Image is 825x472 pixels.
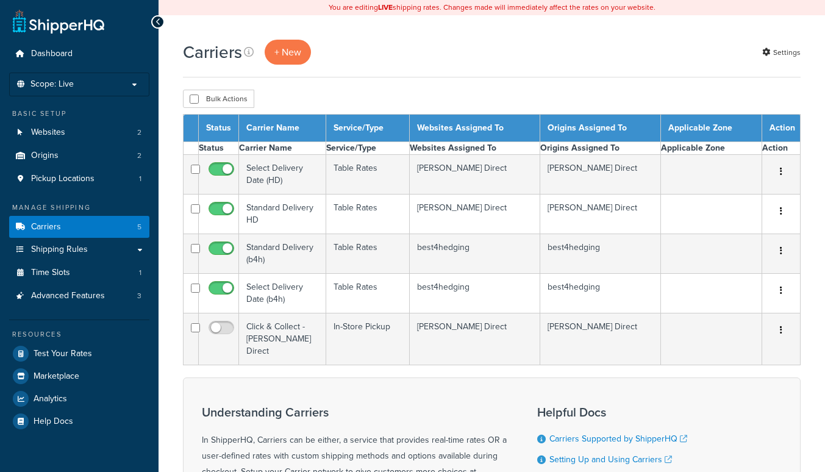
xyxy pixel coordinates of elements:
span: Time Slots [31,268,70,278]
th: Origins Assigned To [540,115,660,142]
td: best4hedging [540,274,660,313]
td: [PERSON_NAME] Direct [410,313,540,365]
span: 1 [139,268,141,278]
span: 2 [137,151,141,161]
td: best4hedging [410,234,540,274]
span: Origins [31,151,59,161]
li: Pickup Locations [9,168,149,190]
td: best4hedging [410,274,540,313]
td: Table Rates [326,155,410,195]
td: Table Rates [326,234,410,274]
span: 3 [137,291,141,301]
div: Resources [9,329,149,340]
td: Standard Delivery HD [239,195,326,234]
td: Select Delivery Date (b4h) [239,274,326,313]
h3: Understanding Carriers [202,406,507,419]
a: Setting Up and Using Carriers [549,453,672,466]
th: Carrier Name [239,115,326,142]
th: Applicable Zone [660,115,762,142]
th: Action [762,142,801,155]
a: Carriers Supported by ShipperHQ [549,432,687,445]
th: Carrier Name [239,142,326,155]
div: Manage Shipping [9,202,149,213]
td: [PERSON_NAME] Direct [540,155,660,195]
span: Test Your Rates [34,349,92,359]
a: Analytics [9,388,149,410]
th: Status [199,115,239,142]
td: Table Rates [326,195,410,234]
td: Select Delivery Date (HD) [239,155,326,195]
span: Websites [31,127,65,138]
a: Marketplace [9,365,149,387]
span: Pickup Locations [31,174,95,184]
a: Origins 2 [9,145,149,167]
li: Carriers [9,216,149,238]
a: Settings [762,44,801,61]
th: Applicable Zone [660,142,762,155]
th: Status [199,142,239,155]
a: Dashboard [9,43,149,65]
span: Advanced Features [31,291,105,301]
th: Service/Type [326,115,410,142]
span: 1 [139,174,141,184]
a: Carriers 5 [9,216,149,238]
td: [PERSON_NAME] Direct [410,195,540,234]
div: Basic Setup [9,109,149,119]
td: In-Store Pickup [326,313,410,365]
a: Advanced Features 3 [9,285,149,307]
a: Help Docs [9,410,149,432]
span: Analytics [34,394,67,404]
span: Marketplace [34,371,79,382]
th: Service/Type [326,142,410,155]
th: Websites Assigned To [410,115,540,142]
a: Test Your Rates [9,343,149,365]
a: Pickup Locations 1 [9,168,149,190]
span: Shipping Rules [31,245,88,255]
a: ShipperHQ Home [13,9,104,34]
a: + New [265,40,311,65]
td: Click & Collect - [PERSON_NAME] Direct [239,313,326,365]
span: Dashboard [31,49,73,59]
td: [PERSON_NAME] Direct [540,195,660,234]
td: [PERSON_NAME] Direct [540,313,660,365]
td: [PERSON_NAME] Direct [410,155,540,195]
a: Shipping Rules [9,238,149,261]
b: LIVE [378,2,393,13]
th: Action [762,115,801,142]
a: Websites 2 [9,121,149,144]
a: Time Slots 1 [9,262,149,284]
h3: Helpful Docs [537,406,696,419]
td: Table Rates [326,274,410,313]
button: Bulk Actions [183,90,254,108]
td: Standard Delivery (b4h) [239,234,326,274]
li: Origins [9,145,149,167]
li: Advanced Features [9,285,149,307]
th: Websites Assigned To [410,142,540,155]
li: Time Slots [9,262,149,284]
span: 2 [137,127,141,138]
span: Carriers [31,222,61,232]
th: Origins Assigned To [540,142,660,155]
span: Help Docs [34,417,73,427]
h1: Carriers [183,40,242,64]
span: Scope: Live [30,79,74,90]
span: 5 [137,222,141,232]
li: Websites [9,121,149,144]
td: best4hedging [540,234,660,274]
